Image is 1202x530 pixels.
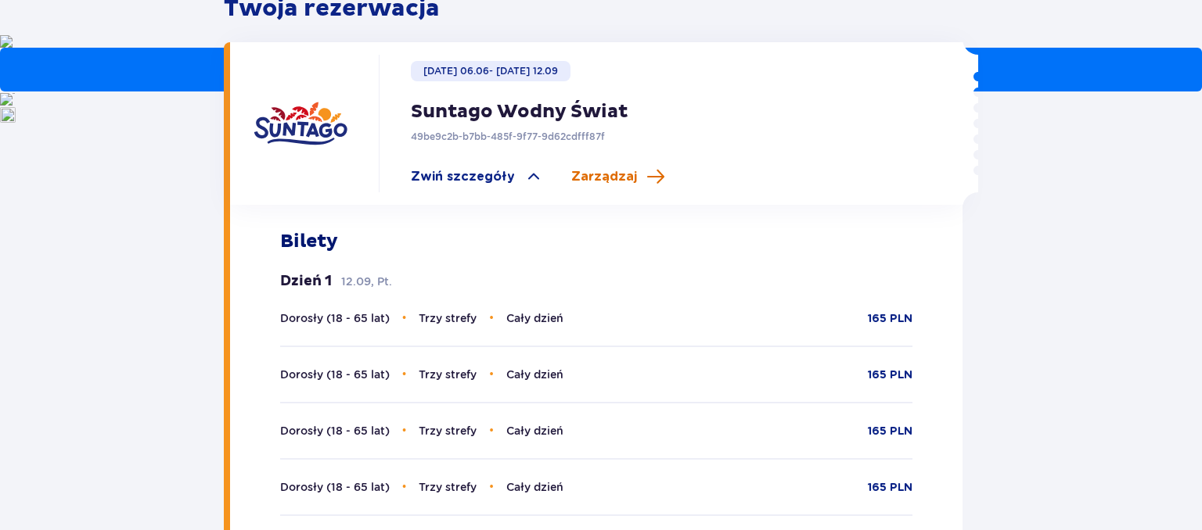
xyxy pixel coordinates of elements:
span: Cały dzień [506,312,563,324]
span: Dorosły (18 - 65 lat) [280,481,390,493]
span: • [402,367,407,382]
img: Suntago logo [254,77,347,170]
p: 49be9c2b-b7bb-485f-9f77-9d62cdfff87f [411,130,605,144]
p: 165 PLN [868,424,912,439]
span: Zarządzaj [571,168,637,185]
span: Dorosły (18 - 65 lat) [280,312,390,324]
p: Bilety [280,230,338,253]
span: Dorosły (18 - 65 lat) [280,424,390,437]
span: Trzy strefy [419,312,477,324]
span: Cały dzień [506,368,563,381]
span: Trzy strefy [419,368,477,381]
span: Cały dzień [506,424,563,437]
p: [DATE] 06.06 - [DATE] 12.09 [423,64,558,78]
span: • [489,310,494,326]
span: Trzy strefy [419,424,477,437]
p: 12.09, Pt. [341,274,392,289]
p: Dzień 1 [280,272,332,291]
span: • [402,310,407,326]
span: • [489,479,494,495]
span: Zwiń szczegóły [411,168,515,185]
p: 165 PLN [868,480,912,496]
span: Dorosły (18 - 65 lat) [280,368,390,381]
p: 165 PLN [868,311,912,327]
p: Suntago Wodny Świat [411,100,628,124]
span: Cały dzień [506,481,563,493]
span: Trzy strefy [419,481,477,493]
p: 165 PLN [868,367,912,383]
a: Zwiń szczegóły [411,167,543,186]
span: • [489,367,494,382]
span: • [402,423,407,439]
a: Zarządzaj [571,167,665,186]
span: • [402,479,407,495]
span: • [489,423,494,439]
